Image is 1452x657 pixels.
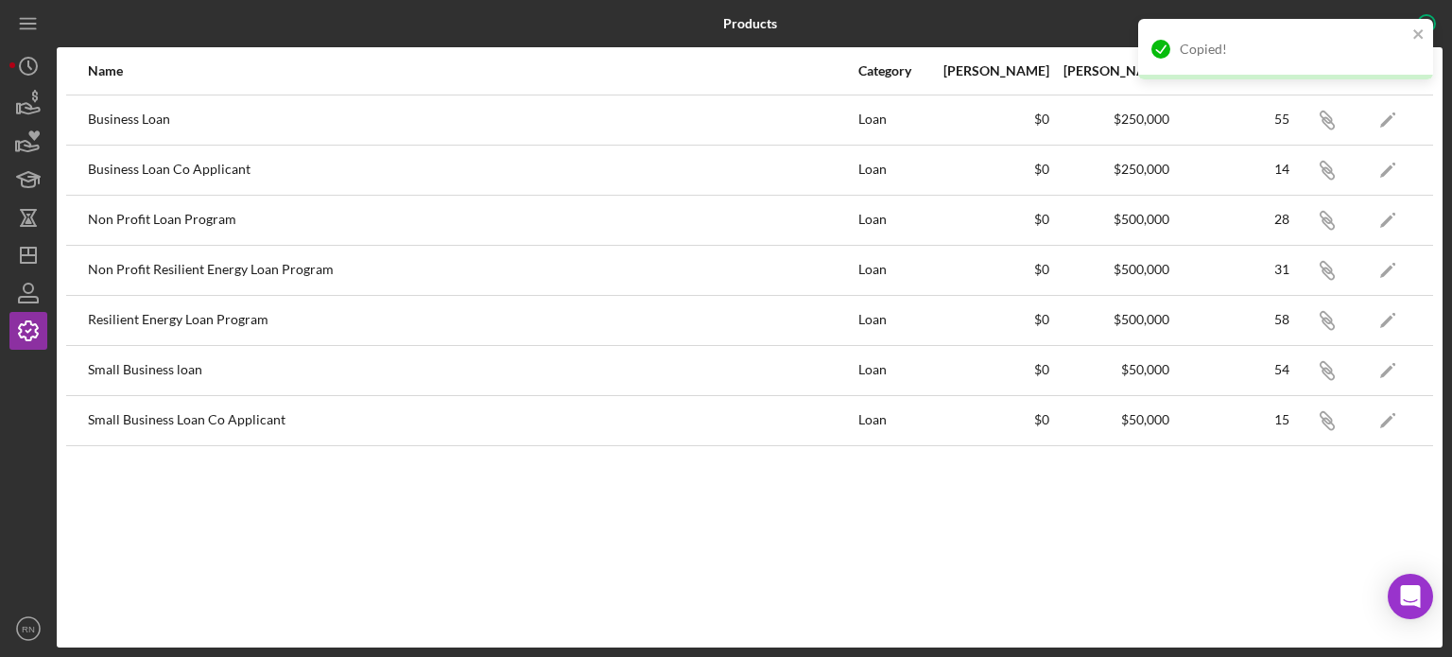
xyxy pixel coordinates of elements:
[1051,262,1169,277] div: $500,000
[88,197,856,244] div: Non Profit Loan Program
[931,63,1049,78] div: [PERSON_NAME]
[1051,112,1169,127] div: $250,000
[931,162,1049,177] div: $0
[931,362,1049,377] div: $0
[1319,9,1403,38] div: New Template
[1051,212,1169,227] div: $500,000
[1171,212,1289,227] div: 28
[1388,574,1433,619] div: Open Intercom Messenger
[931,212,1049,227] div: $0
[858,63,929,78] div: Category
[858,397,929,444] div: Loan
[858,297,929,344] div: Loan
[1051,312,1169,327] div: $500,000
[723,16,777,31] b: Products
[931,112,1049,127] div: $0
[858,197,929,244] div: Loan
[1051,362,1169,377] div: $50,000
[1051,412,1169,427] div: $50,000
[88,347,856,394] div: Small Business loan
[1171,312,1289,327] div: 58
[88,247,856,294] div: Non Profit Resilient Energy Loan Program
[1051,162,1169,177] div: $250,000
[931,262,1049,277] div: $0
[22,624,35,634] text: RN
[88,63,856,78] div: Name
[1051,63,1169,78] div: [PERSON_NAME]
[1171,112,1289,127] div: 55
[1171,162,1289,177] div: 14
[1171,362,1289,377] div: 54
[88,96,856,144] div: Business Loan
[9,610,47,648] button: RN
[1307,9,1443,38] button: New Template
[1171,262,1289,277] div: 31
[1171,412,1289,427] div: 15
[1180,42,1407,57] div: Copied!
[1412,26,1426,44] button: close
[931,312,1049,327] div: $0
[858,247,929,294] div: Loan
[88,147,856,194] div: Business Loan Co Applicant
[858,96,929,144] div: Loan
[88,297,856,344] div: Resilient Energy Loan Program
[858,347,929,394] div: Loan
[88,397,856,444] div: Small Business Loan Co Applicant
[858,147,929,194] div: Loan
[931,412,1049,427] div: $0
